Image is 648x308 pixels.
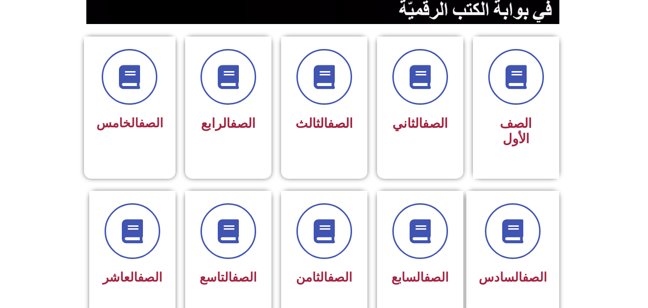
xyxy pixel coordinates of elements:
span: الثالث [295,116,353,131]
span: الرابع [201,116,256,131]
span: الثامن [296,270,352,284]
a: الصف [328,116,353,131]
a: الصف [423,116,448,131]
span: السادس [479,270,547,284]
a: الصف [424,270,448,284]
a: الصف [138,270,162,284]
span: الصف الأول [500,116,532,147]
a: الصف [232,270,257,284]
a: الصف [139,116,163,130]
a: الصف [522,270,547,284]
span: العاشر [103,270,162,284]
span: الثاني [392,116,448,131]
a: الصف [328,270,352,284]
a: الصف [230,116,256,131]
span: السابع [391,270,448,284]
span: التاسع [200,270,257,284]
span: الخامس [96,116,163,130]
